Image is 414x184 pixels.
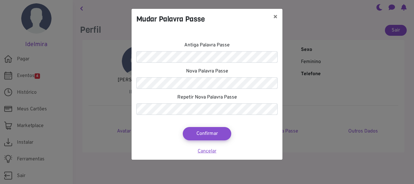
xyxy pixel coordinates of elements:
[186,68,228,75] label: Nova Palavra Passe
[136,14,205,25] h4: Mudar Palavra Passe
[184,42,230,49] label: Antiga Palavra Passe
[183,127,231,140] button: Confirmar
[198,148,216,154] a: Cancelar
[268,9,282,26] button: ×
[177,94,237,101] label: Repetir Nova Palavra Passe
